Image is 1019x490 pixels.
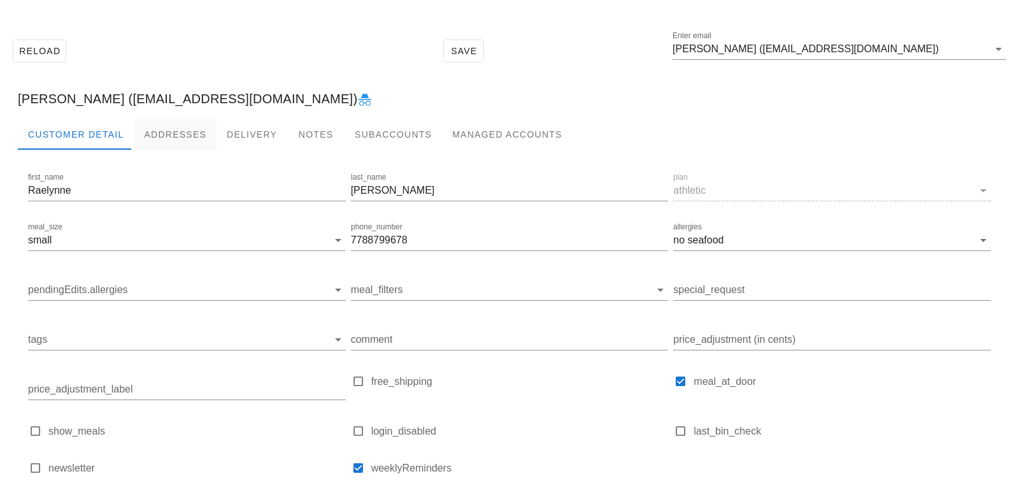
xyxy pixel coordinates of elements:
div: Addresses [134,119,217,150]
div: pendingEdits.allergies [28,280,346,300]
label: show_meals [48,425,346,438]
div: Delivery [217,119,287,150]
div: small [28,234,52,246]
button: Save [443,40,484,62]
div: Notes [287,119,345,150]
div: meal_sizesmall [28,230,346,250]
label: last_name [351,173,386,182]
label: newsletter [48,462,346,475]
label: phone_number [351,222,403,232]
button: Reload [13,40,66,62]
label: allergies [673,222,702,232]
div: meal_filters [351,280,669,300]
div: Managed Accounts [442,119,572,150]
label: weeklyReminders [371,462,669,475]
label: Enter email [673,31,711,41]
div: planathletic [673,180,991,201]
div: no seafood [673,234,723,246]
div: [PERSON_NAME] ([EMAIL_ADDRESS][DOMAIN_NAME]) [8,78,1011,119]
div: allergiesno seafood [673,230,991,250]
label: first_name [28,173,64,182]
label: last_bin_check [694,425,991,438]
span: Save [449,46,478,56]
div: tags [28,329,346,350]
label: plan [673,173,688,182]
div: Customer Detail [18,119,134,150]
label: meal_at_door [694,375,991,388]
label: free_shipping [371,375,669,388]
div: Subaccounts [345,119,442,150]
span: Reload [18,46,61,56]
label: login_disabled [371,425,669,438]
label: meal_size [28,222,62,232]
